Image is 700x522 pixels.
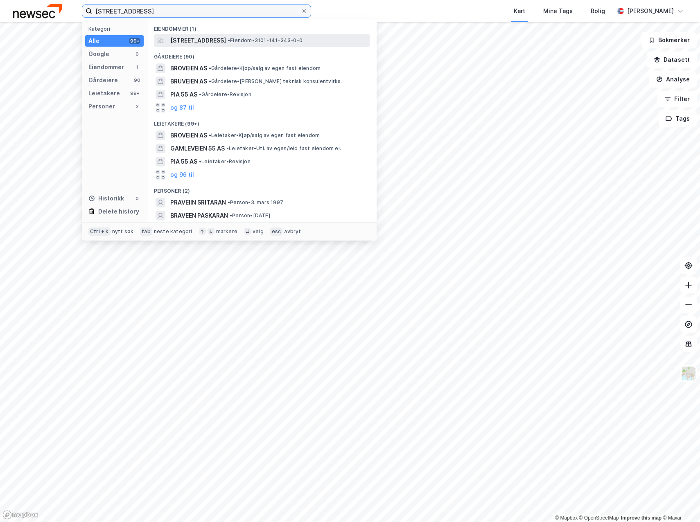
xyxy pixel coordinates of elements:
[88,26,144,32] div: Kategori
[170,170,194,180] button: og 96 til
[228,199,230,205] span: •
[543,6,573,16] div: Mine Tags
[514,6,525,16] div: Kart
[88,88,120,98] div: Leietakere
[13,4,62,18] img: newsec-logo.f6e21ccffca1b3a03d2d.png
[170,144,225,153] span: GAMLEVEIEN 55 AS
[621,515,662,521] a: Improve this map
[209,65,211,71] span: •
[134,64,140,70] div: 1
[147,19,377,34] div: Eiendommer (1)
[134,195,140,202] div: 0
[92,5,301,17] input: Søk på adresse, matrikkel, gårdeiere, leietakere eller personer
[657,91,697,107] button: Filter
[98,207,139,216] div: Delete history
[154,228,192,235] div: neste kategori
[170,63,207,73] span: BROVEIEN AS
[88,193,124,203] div: Historikk
[226,145,341,152] span: Leietaker • Utl. av egen/leid fast eiendom el.
[129,90,140,97] div: 99+
[647,52,697,68] button: Datasett
[134,103,140,110] div: 2
[284,228,301,235] div: avbryt
[170,157,197,166] span: PIA 55 AS
[147,47,377,62] div: Gårdeiere (90)
[88,227,111,236] div: Ctrl + k
[170,90,197,99] span: PIA 55 AS
[140,227,152,236] div: tab
[209,65,321,72] span: Gårdeiere • Kjøp/salg av egen fast eiendom
[199,158,201,164] span: •
[112,228,134,235] div: nytt søk
[228,37,303,44] span: Eiendom • 3101-141-343-0-0
[170,76,207,86] span: BRUVEIEN AS
[230,212,232,218] span: •
[199,158,251,165] span: Leietaker • Revisjon
[228,37,230,43] span: •
[134,51,140,57] div: 0
[216,228,237,235] div: markere
[88,36,99,46] div: Alle
[170,130,207,140] span: BROVEIEN AS
[88,62,124,72] div: Eiendommer
[209,78,211,84] span: •
[170,211,228,220] span: BRAVEEN PASKARAN
[2,510,38,520] a: Mapbox homepage
[209,78,342,85] span: Gårdeiere • [PERSON_NAME] teknisk konsulentvirks.
[253,228,264,235] div: velg
[147,114,377,129] div: Leietakere (99+)
[681,366,696,381] img: Z
[170,198,226,207] span: PRAVEIIN SRITARAN
[134,77,140,83] div: 90
[129,38,140,44] div: 99+
[579,515,619,521] a: OpenStreetMap
[649,71,697,88] button: Analyse
[641,32,697,48] button: Bokmerker
[147,181,377,196] div: Personer (2)
[270,227,283,236] div: esc
[627,6,674,16] div: [PERSON_NAME]
[230,212,270,219] span: Person • [DATE]
[170,36,226,45] span: [STREET_ADDRESS]
[659,483,700,522] iframe: Chat Widget
[170,103,194,112] button: og 87 til
[209,132,320,139] span: Leietaker • Kjøp/salg av egen fast eiendom
[591,6,605,16] div: Bolig
[209,132,211,138] span: •
[659,483,700,522] div: Kontrollprogram for chat
[88,75,118,85] div: Gårdeiere
[199,91,201,97] span: •
[659,110,697,127] button: Tags
[226,145,229,151] span: •
[199,91,251,98] span: Gårdeiere • Revisjon
[88,101,115,111] div: Personer
[88,49,109,59] div: Google
[228,199,283,206] span: Person • 3. mars 1997
[555,515,578,521] a: Mapbox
